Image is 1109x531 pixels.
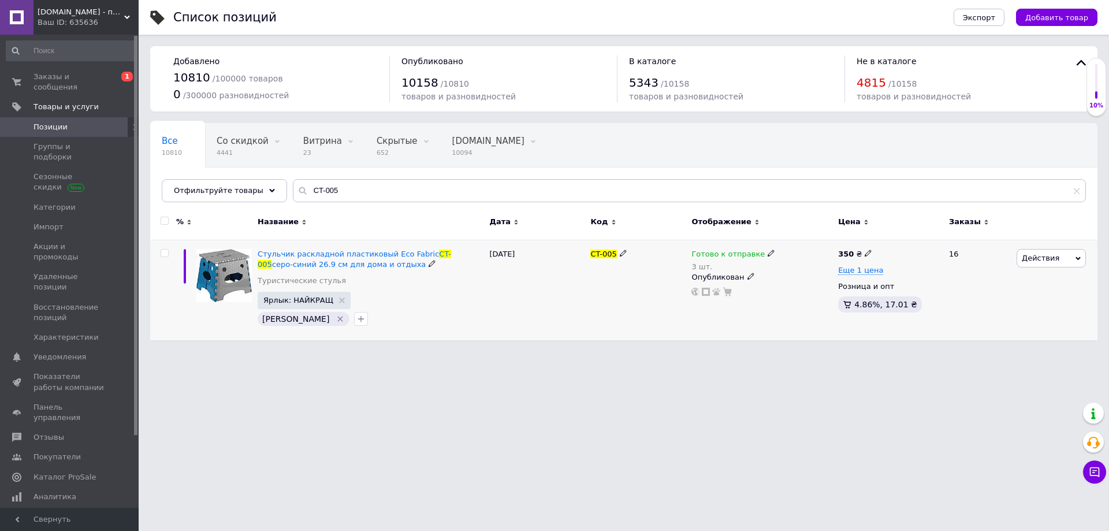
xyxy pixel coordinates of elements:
[34,202,76,213] span: Категории
[691,262,775,271] div: 3 шт.
[1083,461,1106,484] button: Чат с покупателем
[258,250,439,258] span: Стульчик раскладной пластиковый Eco Fabric
[34,242,107,262] span: Акции и промокоды
[857,76,886,90] span: 4815
[452,148,524,157] span: 10094
[949,217,981,227] span: Заказы
[486,240,587,340] div: [DATE]
[303,148,342,157] span: 23
[34,302,107,323] span: Восстановление позиций
[888,79,917,88] span: / 10158
[162,136,178,146] span: Все
[34,332,99,343] span: Характеристики
[258,250,451,269] a: Стульчик раскладной пластиковый Eco FabricCT-005серо-синий 26.9 см для дома и отдыха
[173,12,277,24] div: Список позиций
[258,250,451,269] span: CT-005
[963,13,995,22] span: Экспорт
[183,91,289,100] span: / 300000 разновидностей
[34,142,107,162] span: Группы и подборки
[34,472,96,482] span: Каталог ProSale
[34,402,107,423] span: Панель управления
[838,266,883,275] span: Еще 1 цена
[942,240,1014,340] div: 16
[34,222,64,232] span: Импорт
[377,136,418,146] span: Скрытые
[34,432,64,443] span: Отзывы
[34,72,107,92] span: Заказы и сообщения
[217,148,269,157] span: 4441
[857,57,917,66] span: Не в каталоге
[1025,13,1088,22] span: Добавить товар
[629,57,676,66] span: В каталоге
[838,217,861,227] span: Цена
[272,260,426,269] span: серо-синий 26.9 см для дома и отдыха
[174,186,263,195] span: Отфильтруйте товары
[162,180,240,190] span: Опубликованные
[590,217,608,227] span: Код
[691,217,751,227] span: Отображение
[34,272,107,292] span: Удаленные позиции
[838,249,872,259] div: ₴
[263,296,333,304] span: Ярлык: НАЙКРАЩ
[162,148,182,157] span: 10810
[6,40,136,61] input: Поиск
[176,217,184,227] span: %
[854,300,917,309] span: 4.86%, 17.01 ₴
[173,87,181,101] span: 0
[34,492,76,502] span: Аналитика
[258,217,299,227] span: Название
[213,74,283,83] span: / 100000 товаров
[34,452,81,462] span: Покупатели
[857,92,971,101] span: товаров и разновидностей
[1016,9,1097,26] button: Добавить товар
[377,148,418,157] span: 652
[452,136,524,146] span: [DOMAIN_NAME]
[954,9,1004,26] button: Экспорт
[1022,254,1059,262] span: Действия
[401,92,516,101] span: товаров и разновидностей
[34,102,99,112] span: Товары и услуги
[262,314,329,324] span: [PERSON_NAME]
[401,76,438,90] span: 10158
[336,314,345,324] svg: Удалить метку
[38,7,124,17] span: skovoroda.com.ua - посуда, бытовая техника, текстиль
[34,172,107,192] span: Сезонные скидки
[38,17,139,28] div: Ваш ID: 635636
[34,372,107,392] span: Показатели работы компании
[303,136,342,146] span: Витрина
[173,70,210,84] span: 10810
[629,76,658,90] span: 5343
[838,250,854,258] b: 350
[489,217,511,227] span: Дата
[661,79,689,88] span: / 10158
[691,272,832,283] div: Опубликован
[838,281,939,292] div: Розница и опт
[34,122,68,132] span: Позиции
[1087,102,1106,110] div: 10%
[629,92,743,101] span: товаров и разновидностей
[691,250,765,262] span: Готово к отправке
[590,250,616,258] span: CT-005
[34,352,86,362] span: Уведомления
[196,249,252,302] img: Стульчик раскладной пластиковый Eco Fabric CT-005 серо-синий 26.9 см для дома и отдыха
[293,179,1086,202] input: Поиск по названию позиции, артикулу и поисковым запросам
[258,276,346,286] a: Туристические стулья
[441,79,469,88] span: / 10810
[217,136,269,146] span: Со скидкой
[121,72,133,81] span: 1
[173,57,219,66] span: Добавлено
[401,57,463,66] span: Опубликовано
